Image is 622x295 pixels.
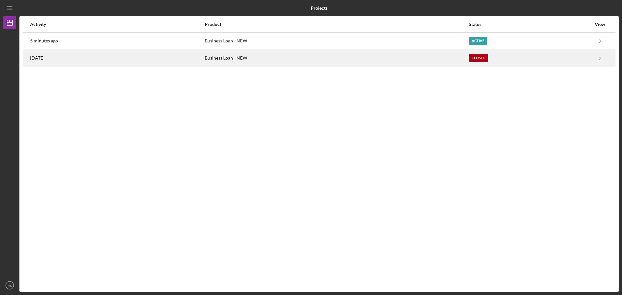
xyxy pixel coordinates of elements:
button: ML [3,279,16,292]
div: Activity [30,22,204,27]
div: Closed [469,54,488,62]
text: ML [7,284,12,287]
div: Business Loan - NEW [205,33,468,49]
div: Business Loan - NEW [205,50,468,66]
div: Product [205,22,468,27]
time: 2025-08-26 16:26 [30,38,58,43]
b: Projects [311,6,328,11]
div: View [592,22,608,27]
div: Status [469,22,591,27]
time: 2025-03-04 00:42 [30,55,44,61]
div: Active [469,37,487,45]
